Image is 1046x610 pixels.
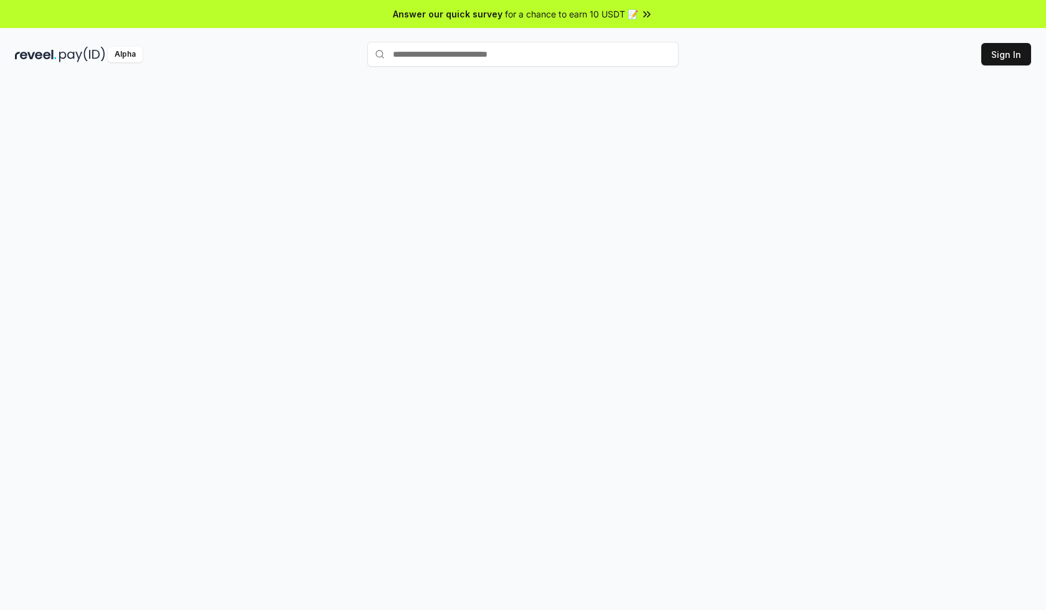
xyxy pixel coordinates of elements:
[108,47,143,62] div: Alpha
[981,43,1031,65] button: Sign In
[393,7,502,21] span: Answer our quick survey
[59,47,105,62] img: pay_id
[505,7,638,21] span: for a chance to earn 10 USDT 📝
[15,47,57,62] img: reveel_dark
